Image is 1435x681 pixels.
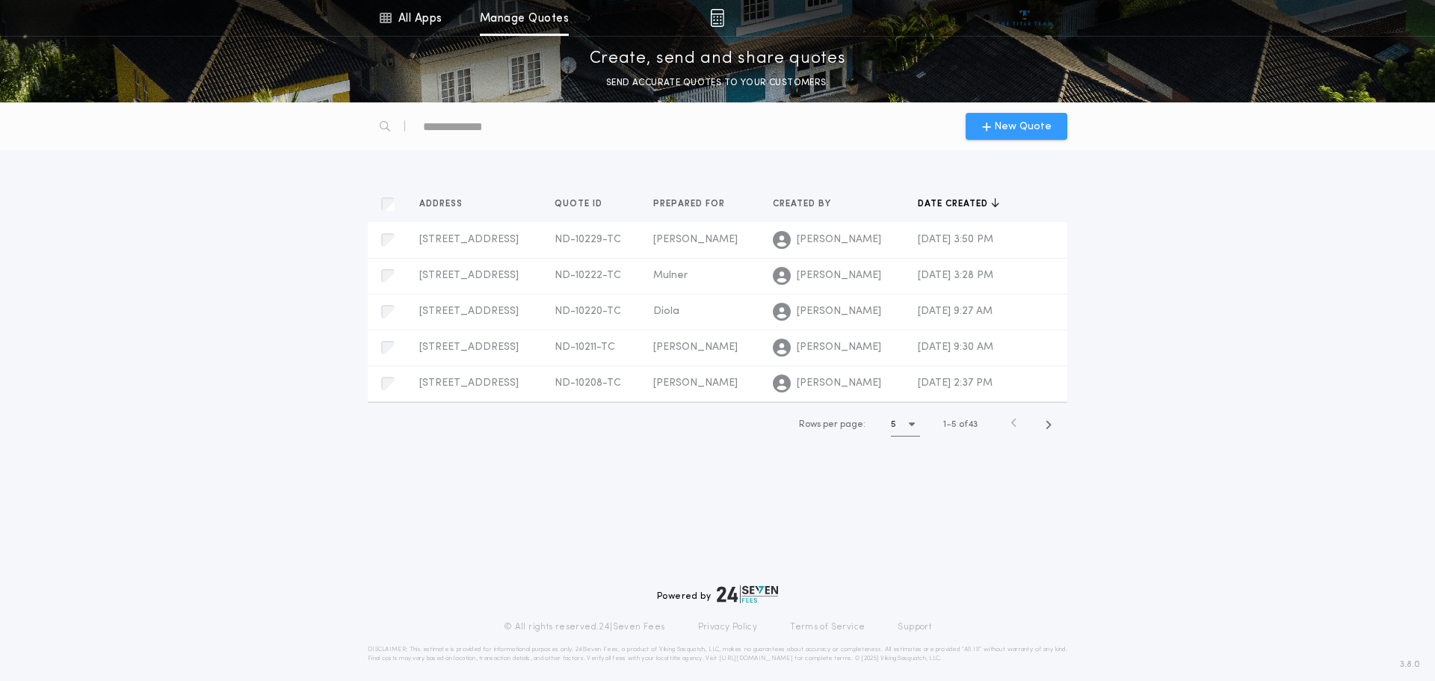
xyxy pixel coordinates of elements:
[555,306,621,317] span: ND-10220-TC
[994,119,1052,135] span: New Quote
[773,198,834,210] span: Created by
[773,197,842,212] button: Created by
[653,306,679,317] span: Diola
[918,197,999,212] button: Date created
[555,342,615,353] span: ND-10211-TC
[797,268,881,283] span: [PERSON_NAME]
[951,420,957,429] span: 5
[918,342,993,353] span: [DATE] 9:30 AM
[606,76,829,90] p: SEND ACCURATE QUOTES TO YOUR CUSTOMERS.
[419,234,519,245] span: [STREET_ADDRESS]
[943,420,946,429] span: 1
[1400,658,1420,671] span: 3.8.0
[653,270,688,281] span: Mulner
[918,234,993,245] span: [DATE] 3:50 PM
[419,197,474,212] button: Address
[717,585,778,603] img: logo
[698,621,758,633] a: Privacy Policy
[918,198,991,210] span: Date created
[419,342,519,353] span: [STREET_ADDRESS]
[653,198,728,210] span: Prepared for
[797,232,881,247] span: [PERSON_NAME]
[799,420,865,429] span: Rows per page:
[719,656,793,662] a: [URL][DOMAIN_NAME]
[590,47,846,71] p: Create, send and share quotes
[918,378,993,389] span: [DATE] 2:37 PM
[419,198,466,210] span: Address
[997,10,1053,25] img: vs-icon
[653,234,738,245] span: [PERSON_NAME]
[657,585,778,603] div: Powered by
[918,270,993,281] span: [DATE] 3:28 PM
[555,197,614,212] button: Quote ID
[966,113,1067,140] button: New Quote
[419,270,519,281] span: [STREET_ADDRESS]
[898,621,931,633] a: Support
[555,270,621,281] span: ND-10222-TC
[891,413,920,437] button: 5
[918,306,993,317] span: [DATE] 9:27 AM
[555,378,621,389] span: ND-10208-TC
[797,376,881,391] span: [PERSON_NAME]
[419,378,519,389] span: [STREET_ADDRESS]
[555,234,621,245] span: ND-10229-TC
[959,418,978,431] span: of 43
[891,417,896,432] h1: 5
[368,645,1067,663] p: DISCLAIMER: This estimate is provided for informational purposes only. 24|Seven Fees, a product o...
[555,198,605,210] span: Quote ID
[797,304,881,319] span: [PERSON_NAME]
[797,340,881,355] span: [PERSON_NAME]
[419,306,519,317] span: [STREET_ADDRESS]
[710,9,724,27] img: img
[653,378,738,389] span: [PERSON_NAME]
[653,342,738,353] span: [PERSON_NAME]
[790,621,865,633] a: Terms of Service
[504,621,665,633] p: © All rights reserved. 24|Seven Fees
